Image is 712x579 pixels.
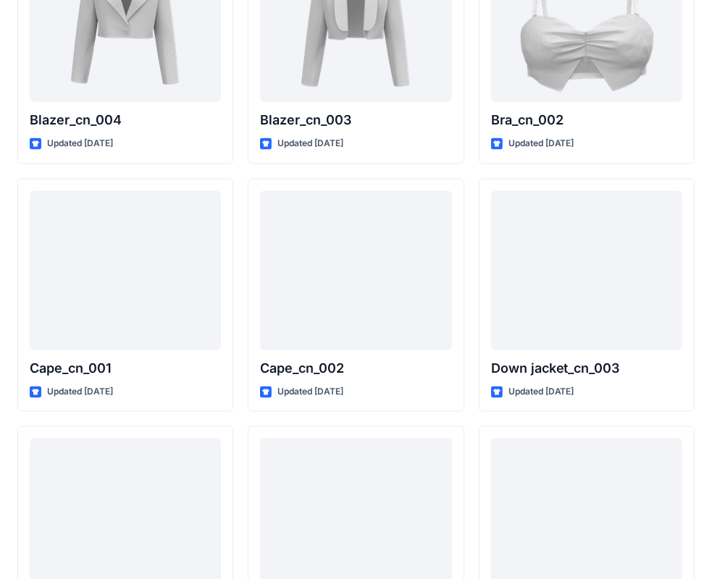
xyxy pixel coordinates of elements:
[30,359,221,379] p: Cape_cn_001
[491,191,682,350] a: Down jacket_cn_003
[491,111,682,131] p: Bra_cn_002
[47,137,113,152] p: Updated [DATE]
[277,137,343,152] p: Updated [DATE]
[30,191,221,350] a: Cape_cn_001
[260,191,451,350] a: Cape_cn_002
[277,385,343,400] p: Updated [DATE]
[30,111,221,131] p: Blazer_cn_004
[508,385,574,400] p: Updated [DATE]
[47,385,113,400] p: Updated [DATE]
[491,359,682,379] p: Down jacket_cn_003
[508,137,574,152] p: Updated [DATE]
[260,359,451,379] p: Cape_cn_002
[260,111,451,131] p: Blazer_cn_003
